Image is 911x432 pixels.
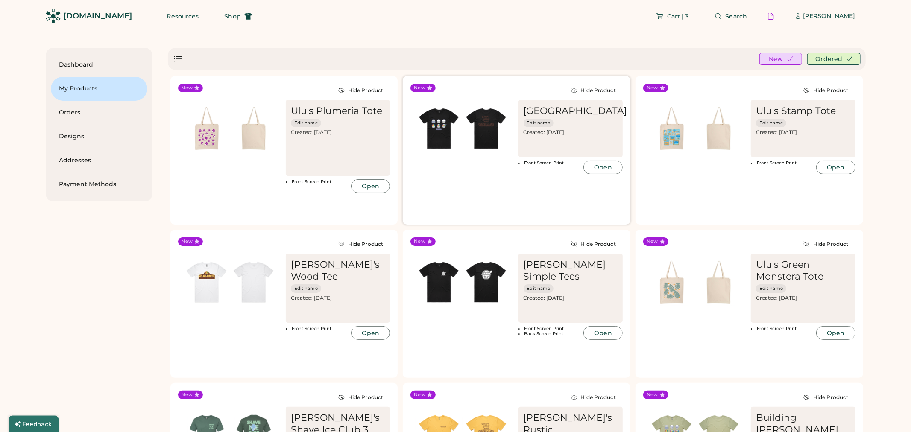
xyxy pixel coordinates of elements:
div: New [182,391,193,398]
img: generate-image [648,105,695,152]
div: New [647,85,658,91]
span: Cart | 3 [667,13,689,19]
div: Designs [59,132,139,141]
img: generate-image [648,259,695,306]
div: Created: [DATE] [524,295,618,301]
li: Front Screen Print [751,326,814,331]
div: Ulu's Stamp Tote [756,105,836,117]
div: [PERSON_NAME] [803,12,855,20]
div: [PERSON_NAME]'s Wood Tee [291,259,385,283]
span: Search [726,13,747,19]
button: Open [351,179,390,193]
img: generate-image [695,105,742,152]
li: Front Screen Print [518,326,581,331]
li: Front Screen Print [751,161,814,166]
button: Hide Product [797,84,855,97]
li: Front Screen Print [286,179,349,184]
div: Payment Methods [59,180,139,189]
div: Created: [DATE] [756,129,850,136]
button: Hide Product [331,237,390,251]
img: generate-image [463,259,510,306]
button: Hide Product [564,84,623,97]
img: generate-image [230,259,277,306]
li: Back Screen Print [518,331,581,336]
button: Cart | 3 [646,8,699,25]
img: generate-image [463,105,510,152]
button: Shop [214,8,262,25]
div: Ulu's Green Monstera Tote [756,259,850,283]
button: Hide Product [564,391,623,404]
button: Hide Product [564,237,623,251]
div: New [182,85,193,91]
span: Shop [224,13,240,19]
div: New [414,391,425,398]
img: generate-image [416,105,463,152]
button: Open [816,161,855,174]
button: Open [816,326,855,340]
button: Search [704,8,758,25]
button: Edit name [291,284,321,293]
div: [GEOGRAPHIC_DATA] [524,105,627,117]
div: Show list view [173,54,183,64]
img: generate-image [695,259,742,306]
div: Created: [DATE] [524,129,618,136]
div: Dashboard [59,61,139,69]
div: Created: [DATE] [291,129,385,136]
div: New [182,238,193,245]
button: Hide Product [797,237,855,251]
img: generate-image [183,105,230,152]
button: Edit name [524,284,554,293]
button: Hide Product [331,84,390,97]
button: Open [583,161,622,174]
div: New [414,85,425,91]
button: Edit name [756,119,786,127]
div: New [647,391,658,398]
div: Ulu's Plumeria Tote [291,105,382,117]
button: Edit name [524,119,554,127]
button: Open [351,326,390,340]
div: Addresses [59,156,139,165]
li: Front Screen Print [286,326,349,331]
button: Resources [157,8,209,25]
div: My Products [59,85,139,93]
button: Hide Product [331,391,390,404]
button: Hide Product [797,391,855,404]
img: generate-image [230,105,277,152]
button: Ordered [807,53,861,65]
button: Open [583,326,622,340]
div: [DOMAIN_NAME] [64,11,132,21]
div: [PERSON_NAME] Simple Tees [524,259,618,283]
button: New [759,53,802,65]
div: Created: [DATE] [291,295,385,301]
img: generate-image [416,259,463,306]
button: Edit name [756,284,786,293]
button: Edit name [291,119,321,127]
div: Orders [59,108,139,117]
img: generate-image [183,259,230,306]
div: New [647,238,658,245]
div: Created: [DATE] [756,295,850,301]
div: New [414,238,425,245]
img: Rendered Logo - Screens [46,9,61,23]
li: Front Screen Print [518,161,581,166]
